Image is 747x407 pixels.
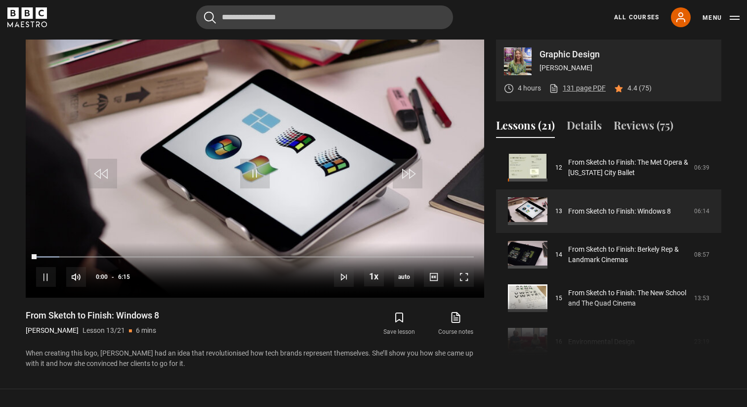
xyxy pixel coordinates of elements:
[428,310,484,338] a: Course notes
[394,267,414,287] span: auto
[454,267,474,287] button: Fullscreen
[496,117,555,138] button: Lessons (21)
[568,206,671,217] a: From Sketch to Finish: Windows 8
[26,348,484,369] p: When creating this logo, [PERSON_NAME] had an idea that revolutionised how tech brands represent ...
[36,256,474,258] div: Progress Bar
[334,267,354,287] button: Next Lesson
[26,40,484,298] video-js: Video Player
[627,83,652,93] p: 4.4 (75)
[36,267,56,287] button: Pause
[364,267,384,286] button: Playback Rate
[568,244,688,265] a: From Sketch to Finish: Berkely Rep & Landmark Cinemas
[66,267,86,287] button: Mute
[549,83,606,93] a: 131 page PDF
[614,13,659,22] a: All Courses
[83,325,125,336] p: Lesson 13/21
[424,267,444,287] button: Captions
[518,83,541,93] p: 4 hours
[26,310,159,321] h1: From Sketch to Finish: Windows 8
[96,268,108,286] span: 0:00
[568,288,688,309] a: From Sketch to Finish: The New School and The Quad Cinema
[196,5,453,29] input: Search
[567,117,602,138] button: Details
[539,63,713,73] p: [PERSON_NAME]
[703,13,740,23] button: Toggle navigation
[136,325,156,336] p: 6 mins
[204,11,216,24] button: Submit the search query
[614,117,673,138] button: Reviews (75)
[371,310,427,338] button: Save lesson
[118,268,130,286] span: 6:15
[568,157,688,178] a: From Sketch to Finish: The Met Opera & [US_STATE] City Ballet
[112,273,114,280] span: -
[539,50,713,59] p: Graphic Design
[394,267,414,287] div: Current quality: 720p
[26,325,79,336] p: [PERSON_NAME]
[7,7,47,27] svg: BBC Maestro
